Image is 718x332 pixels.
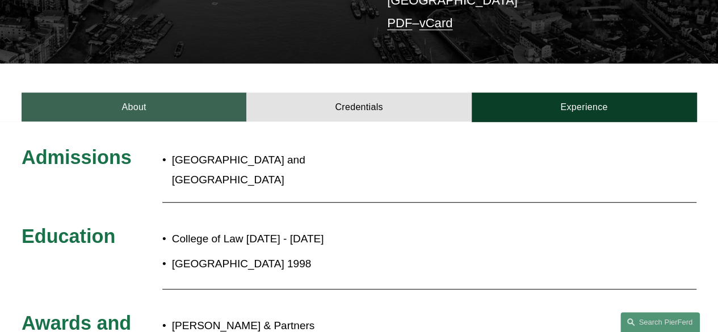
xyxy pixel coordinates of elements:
a: PDF [387,16,412,30]
a: Experience [472,93,696,121]
a: Search this site [620,312,700,332]
a: vCard [419,16,452,30]
a: About [22,93,246,121]
p: [GEOGRAPHIC_DATA] 1998 [172,254,612,274]
span: Education [22,225,115,247]
span: Admissions [22,146,132,168]
p: [GEOGRAPHIC_DATA] and [GEOGRAPHIC_DATA] [172,150,415,190]
a: Credentials [246,93,471,121]
p: College of Law [DATE] - [DATE] [172,229,612,249]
